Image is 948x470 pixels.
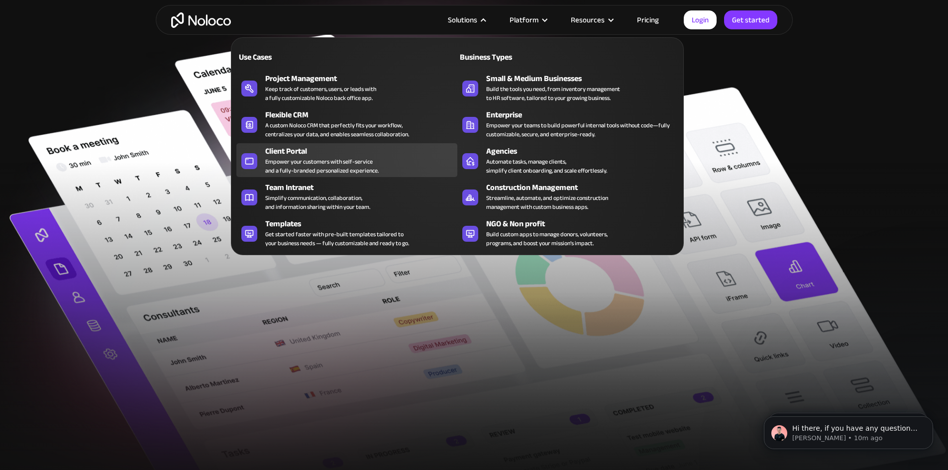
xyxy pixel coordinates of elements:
[486,109,683,121] div: Enterprise
[457,51,564,63] div: Business Types
[171,12,231,28] a: home
[265,109,462,121] div: Flexible CRM
[265,73,462,85] div: Project Management
[265,218,462,230] div: Templates
[457,107,678,141] a: EnterpriseEmpower your teams to build powerful internal tools without code—fully customizable, se...
[486,73,683,85] div: Small & Medium Businesses
[486,85,620,102] div: Build the tools you need, from inventory management to HR software, tailored to your growing busi...
[236,143,457,177] a: Client PortalEmpower your customers with self-serviceand a fully-branded personalized experience.
[435,13,497,26] div: Solutions
[236,180,457,213] a: Team IntranetSimplify communication, collaboration,and information sharing within your team.
[236,107,457,141] a: Flexible CRMA custom Noloco CRM that perfectly fits your workflow,centralizes your data, and enab...
[486,121,673,139] div: Empower your teams to build powerful internal tools without code—fully customizable, secure, and ...
[265,85,376,102] div: Keep track of customers, users, or leads with a fully customizable Noloco back office app.
[265,230,409,248] div: Get started faster with pre-built templates tailored to your business needs — fully customizable ...
[457,71,678,104] a: Small & Medium BusinessesBuild the tools you need, from inventory managementto HR software, tailo...
[486,193,608,211] div: Streamline, automate, and optimize construction management with custom business apps.
[486,182,683,193] div: Construction Management
[236,45,457,68] a: Use Cases
[265,157,379,175] div: Empower your customers with self-service and a fully-branded personalized experience.
[457,216,678,250] a: NGO & Non profitBuild custom apps to manage donors, volunteers,programs, and boost your mission’s...
[625,13,671,26] a: Pricing
[265,121,409,139] div: A custom Noloco CRM that perfectly fits your workflow, centralizes your data, and enables seamles...
[749,395,948,465] iframe: Intercom notifications message
[231,23,684,255] nav: Solutions
[236,216,457,250] a: TemplatesGet started faster with pre-built templates tailored toyour business needs — fully custo...
[497,13,558,26] div: Platform
[724,10,777,29] a: Get started
[265,193,370,211] div: Simplify communication, collaboration, and information sharing within your team.
[265,145,462,157] div: Client Portal
[457,143,678,177] a: AgenciesAutomate tasks, manage clients,simplify client onboarding, and scale effortlessly.
[486,230,608,248] div: Build custom apps to manage donors, volunteers, programs, and boost your mission’s impact.
[486,218,683,230] div: NGO & Non profit
[236,51,343,63] div: Use Cases
[448,13,477,26] div: Solutions
[486,157,607,175] div: Automate tasks, manage clients, simplify client onboarding, and scale effortlessly.
[510,13,538,26] div: Platform
[571,13,605,26] div: Resources
[558,13,625,26] div: Resources
[486,145,683,157] div: Agencies
[265,182,462,193] div: Team Intranet
[457,180,678,213] a: Construction ManagementStreamline, automate, and optimize constructionmanagement with custom busi...
[457,45,678,68] a: Business Types
[236,71,457,104] a: Project ManagementKeep track of customers, users, or leads witha fully customizable Noloco back o...
[684,10,717,29] a: Login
